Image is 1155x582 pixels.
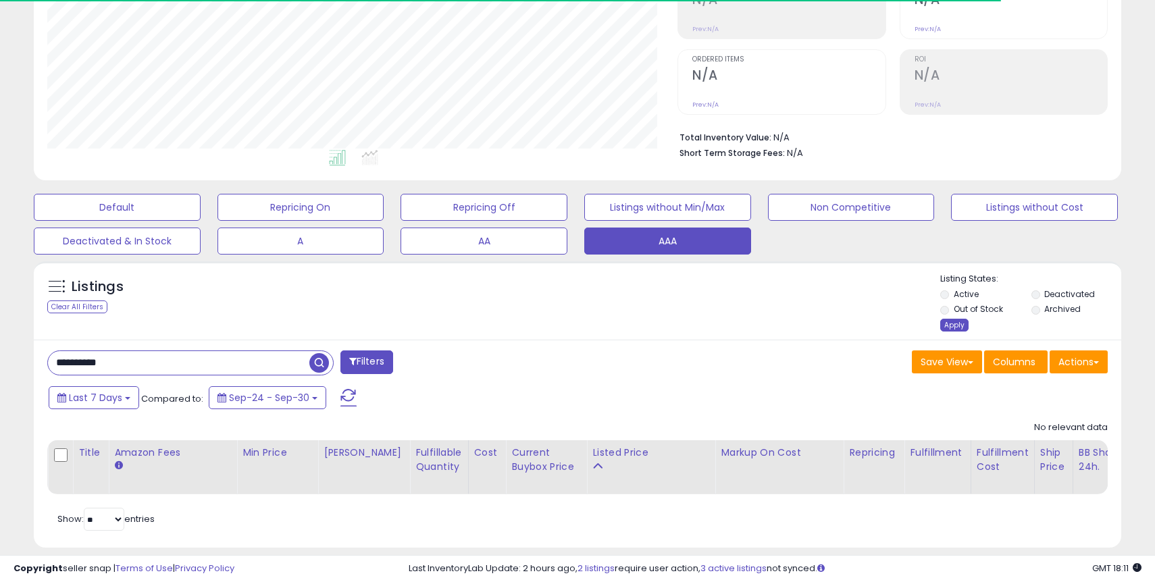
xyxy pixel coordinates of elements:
[1034,421,1108,434] div: No relevant data
[242,446,312,460] div: Min Price
[679,132,771,143] b: Total Inventory Value:
[324,446,404,460] div: [PERSON_NAME]
[47,300,107,313] div: Clear All Filters
[49,386,139,409] button: Last 7 Days
[415,446,462,474] div: Fulfillable Quantity
[72,277,124,296] h5: Listings
[34,194,201,221] button: Default
[977,446,1029,474] div: Fulfillment Cost
[401,228,567,255] button: AA
[577,562,615,575] a: 2 listings
[217,194,384,221] button: Repricing On
[849,446,898,460] div: Repricing
[1044,288,1095,300] label: Deactivated
[114,446,231,460] div: Amazon Fees
[768,194,935,221] button: Non Competitive
[940,273,1121,286] p: Listing States:
[940,319,969,332] div: Apply
[912,350,982,373] button: Save View
[141,392,203,405] span: Compared to:
[229,391,309,404] span: Sep-24 - Sep-30
[78,446,103,460] div: Title
[592,446,709,460] div: Listed Price
[910,446,965,460] div: Fulfillment
[679,147,785,159] b: Short Term Storage Fees:
[787,147,803,159] span: N/A
[511,446,581,474] div: Current Buybox Price
[915,56,1107,63] span: ROI
[1050,350,1108,373] button: Actions
[340,350,393,374] button: Filters
[409,562,1142,575] div: Last InventoryLab Update: 2 hours ago, require user action, not synced.
[209,386,326,409] button: Sep-24 - Sep-30
[1092,562,1141,575] span: 2025-10-8 18:11 GMT
[915,25,941,33] small: Prev: N/A
[692,101,719,109] small: Prev: N/A
[34,228,201,255] button: Deactivated & In Stock
[915,101,941,109] small: Prev: N/A
[915,68,1107,86] h2: N/A
[1079,446,1128,474] div: BB Share 24h.
[692,56,885,63] span: Ordered Items
[1044,303,1081,315] label: Archived
[584,194,751,221] button: Listings without Min/Max
[114,460,122,472] small: Amazon Fees.
[954,303,1003,315] label: Out of Stock
[700,562,767,575] a: 3 active listings
[692,25,719,33] small: Prev: N/A
[175,562,234,575] a: Privacy Policy
[57,512,155,525] span: Show: entries
[993,355,1035,369] span: Columns
[217,228,384,255] button: A
[679,128,1098,144] li: N/A
[692,68,885,86] h2: N/A
[721,446,838,460] div: Markup on Cost
[14,562,234,575] div: seller snap | |
[951,194,1118,221] button: Listings without Cost
[474,446,500,460] div: Cost
[954,288,979,300] label: Active
[115,562,173,575] a: Terms of Use
[69,391,122,404] span: Last 7 Days
[984,350,1048,373] button: Columns
[14,562,63,575] strong: Copyright
[715,440,844,494] th: The percentage added to the cost of goods (COGS) that forms the calculator for Min & Max prices.
[1040,446,1067,474] div: Ship Price
[401,194,567,221] button: Repricing Off
[584,228,751,255] button: AAA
